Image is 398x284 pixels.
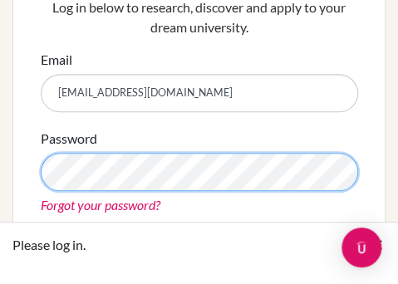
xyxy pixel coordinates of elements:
div: Open Intercom Messenger [341,228,381,267]
label: Email [41,50,72,70]
a: Forgot your password? [41,197,160,213]
div: Please log in. [12,235,369,255]
label: Password [41,129,97,149]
